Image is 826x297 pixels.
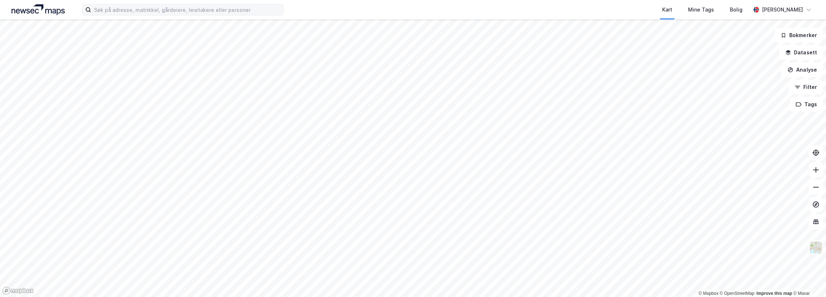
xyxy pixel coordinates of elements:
div: [PERSON_NAME] [762,5,803,14]
div: Bolig [730,5,742,14]
a: Improve this map [757,291,792,296]
img: Z [809,241,823,255]
a: Mapbox homepage [2,287,34,295]
button: Tags [790,97,823,112]
div: Kart [662,5,672,14]
div: Kontrollprogram for chat [790,262,826,297]
input: Søk på adresse, matrikkel, gårdeiere, leietakere eller personer [91,4,283,15]
iframe: Chat Widget [790,262,826,297]
img: logo.a4113a55bc3d86da70a041830d287a7e.svg [12,4,65,15]
div: Mine Tags [688,5,714,14]
button: Datasett [779,45,823,60]
button: Bokmerker [775,28,823,42]
a: Mapbox [699,291,718,296]
button: Filter [789,80,823,94]
a: OpenStreetMap [720,291,755,296]
button: Analyse [781,63,823,77]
